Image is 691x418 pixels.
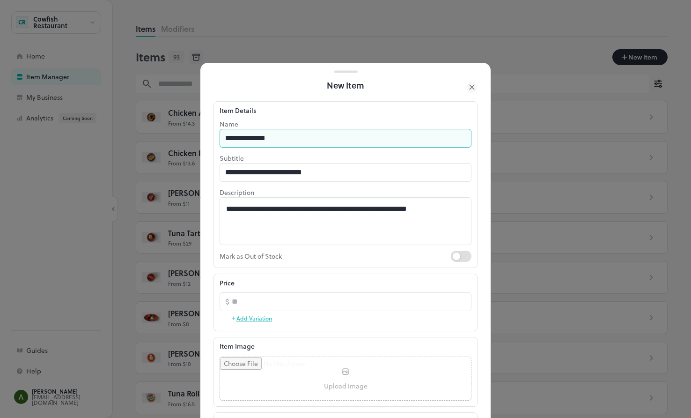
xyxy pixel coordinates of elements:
p: Subtitle [220,153,471,163]
p: Description [220,187,471,197]
p: Price [220,278,235,288]
div: New Item [213,79,478,92]
p: Name [220,119,471,129]
button: Add Variation [231,311,272,325]
p: Mark as Out of Stock [220,251,451,262]
p: Item Image [220,341,471,351]
div: Item Details [220,105,471,115]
